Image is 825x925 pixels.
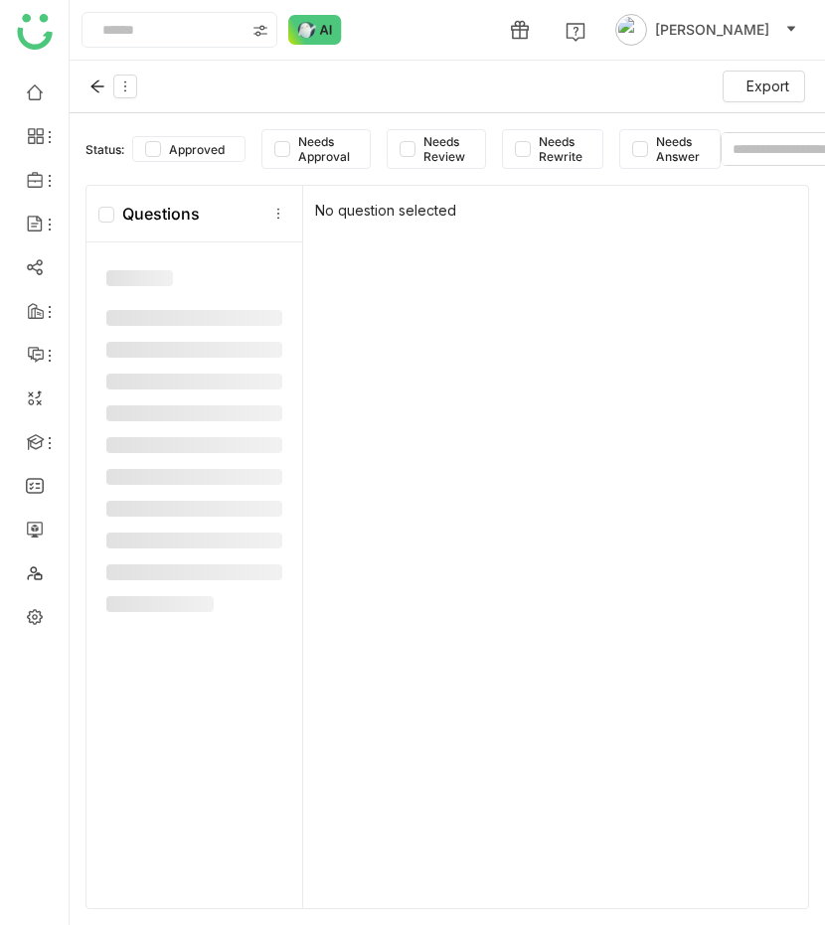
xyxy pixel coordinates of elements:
button: [PERSON_NAME] [611,14,801,46]
div: No question selected [303,186,808,908]
span: Approved [161,142,233,157]
span: Needs Answer [648,134,708,164]
img: avatar [615,14,647,46]
div: Status: [85,142,124,157]
div: Questions [98,204,200,224]
span: Needs Approval [290,134,358,164]
img: logo [17,14,53,50]
span: Needs Rewrite [531,134,590,164]
span: Export [746,76,789,97]
img: search-type.svg [252,23,268,39]
span: Needs Review [415,134,473,164]
img: help.svg [566,22,585,42]
button: Export [723,71,805,102]
img: ask-buddy-normal.svg [288,15,342,45]
span: [PERSON_NAME] [655,19,769,41]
